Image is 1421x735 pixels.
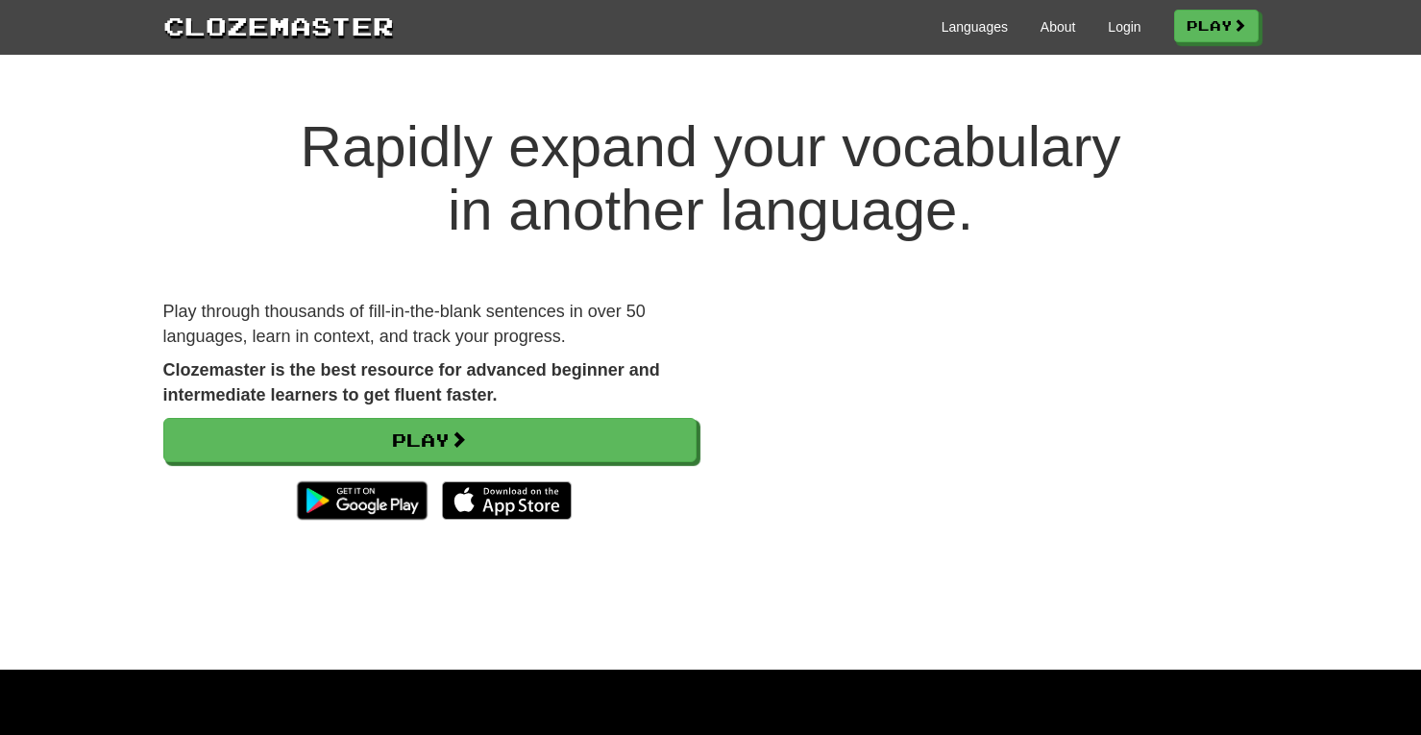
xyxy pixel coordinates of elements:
[287,472,436,529] img: Get it on Google Play
[1041,17,1076,37] a: About
[163,300,697,349] p: Play through thousands of fill-in-the-blank sentences in over 50 languages, learn in context, and...
[442,481,572,520] img: Download_on_the_App_Store_Badge_US-UK_135x40-25178aeef6eb6b83b96f5f2d004eda3bffbb37122de64afbaef7...
[163,418,697,462] a: Play
[163,360,660,404] strong: Clozemaster is the best resource for advanced beginner and intermediate learners to get fluent fa...
[1108,17,1140,37] a: Login
[1174,10,1259,42] a: Play
[163,8,394,43] a: Clozemaster
[942,17,1008,37] a: Languages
